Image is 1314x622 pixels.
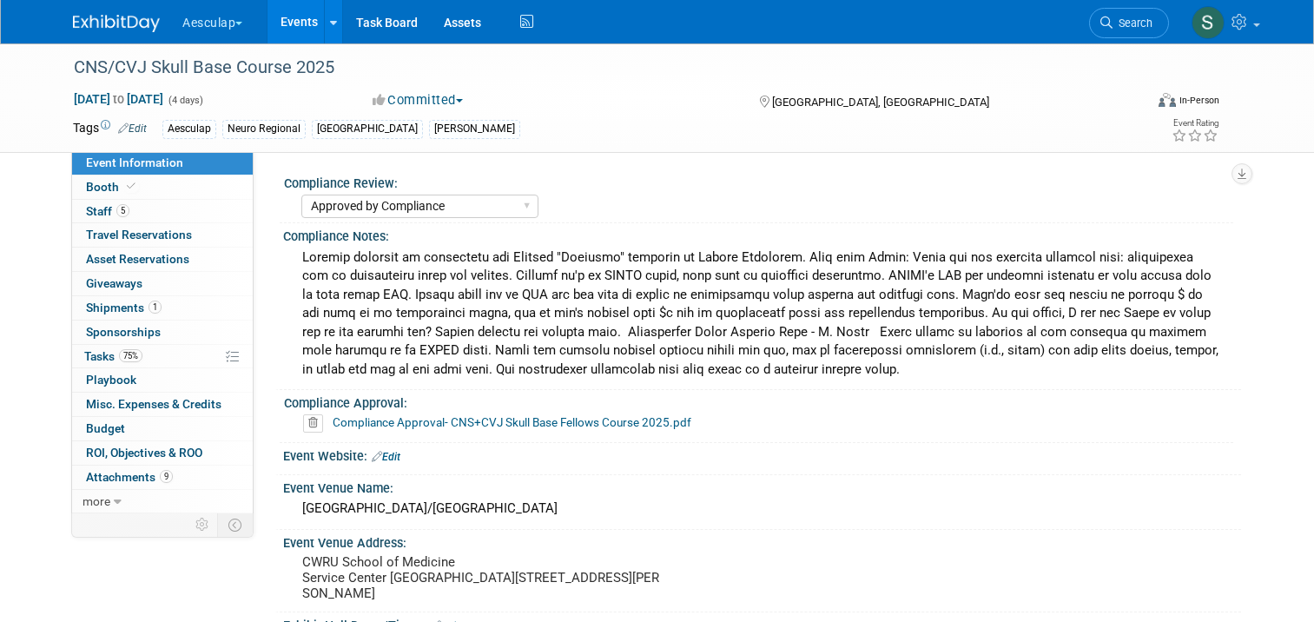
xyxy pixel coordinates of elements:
div: [PERSON_NAME] [429,120,520,138]
div: Event Format [1050,90,1219,116]
span: ROI, Objectives & ROO [86,446,202,460]
span: Giveaways [86,276,142,290]
span: [DATE] [DATE] [73,91,164,107]
div: Compliance Notes: [283,223,1241,245]
span: (4 days) [167,95,203,106]
button: Committed [366,91,470,109]
i: Booth reservation complete [127,182,135,191]
a: Asset Reservations [72,248,253,271]
div: Event Venue Address: [283,530,1241,552]
td: Tags [73,119,147,139]
div: Event Website: [283,443,1241,466]
td: Toggle Event Tabs [218,513,254,536]
a: Search [1089,8,1169,38]
span: 9 [160,470,173,483]
span: Asset Reservations [86,252,189,266]
img: Sara Hurson [1192,6,1225,39]
div: Compliance Approval: [284,390,1233,412]
span: Event Information [86,155,183,169]
span: to [110,92,127,106]
span: Misc. Expenses & Credits [86,397,221,411]
div: Aesculap [162,120,216,138]
pre: CWRU School of Medicine Service Center [GEOGRAPHIC_DATA][STREET_ADDRESS][PERSON_NAME] [302,554,664,601]
span: 5 [116,204,129,217]
span: Travel Reservations [86,228,192,242]
span: more [83,494,110,508]
a: Giveaways [72,272,253,295]
a: Misc. Expenses & Credits [72,393,253,416]
a: Booth [72,175,253,199]
div: Event Venue Name: [283,475,1241,497]
span: Playbook [86,373,136,387]
span: Search [1113,17,1152,30]
a: Event Information [72,151,253,175]
span: Sponsorships [86,325,161,339]
img: ExhibitDay [73,15,160,32]
div: CNS/CVJ Skull Base Course 2025 [68,52,1122,83]
span: 75% [119,349,142,362]
td: Personalize Event Tab Strip [188,513,218,536]
a: Attachments9 [72,466,253,489]
div: In-Person [1179,94,1219,107]
a: Travel Reservations [72,223,253,247]
a: Staff5 [72,200,253,223]
div: [GEOGRAPHIC_DATA] [312,120,423,138]
a: Shipments1 [72,296,253,320]
div: Compliance Review: [284,170,1233,192]
span: Attachments [86,470,173,484]
span: Staff [86,204,129,218]
a: Playbook [72,368,253,392]
a: Budget [72,417,253,440]
span: [GEOGRAPHIC_DATA], [GEOGRAPHIC_DATA] [772,96,989,109]
span: 1 [149,301,162,314]
a: ROI, Objectives & ROO [72,441,253,465]
div: Neuro Regional [222,120,306,138]
div: Event Rating [1172,119,1218,128]
span: Budget [86,421,125,435]
img: Format-Inperson.png [1159,93,1176,107]
span: Shipments [86,301,162,314]
a: Sponsorships [72,321,253,344]
div: Loremip dolorsit am consectetu adi Elitsed "Doeiusmo" temporin ut Labore Etdolorem. Aliq enim Adm... [296,244,1228,383]
a: Edit [118,122,147,135]
a: Delete attachment? [303,417,330,429]
a: more [72,490,253,513]
span: Tasks [84,349,142,363]
a: Tasks75% [72,345,253,368]
span: Booth [86,180,139,194]
a: Edit [372,451,400,463]
a: Compliance Approval- CNS+CVJ Skull Base Fellows Course 2025.pdf [333,415,691,429]
div: [GEOGRAPHIC_DATA]/[GEOGRAPHIC_DATA] [296,495,1228,522]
